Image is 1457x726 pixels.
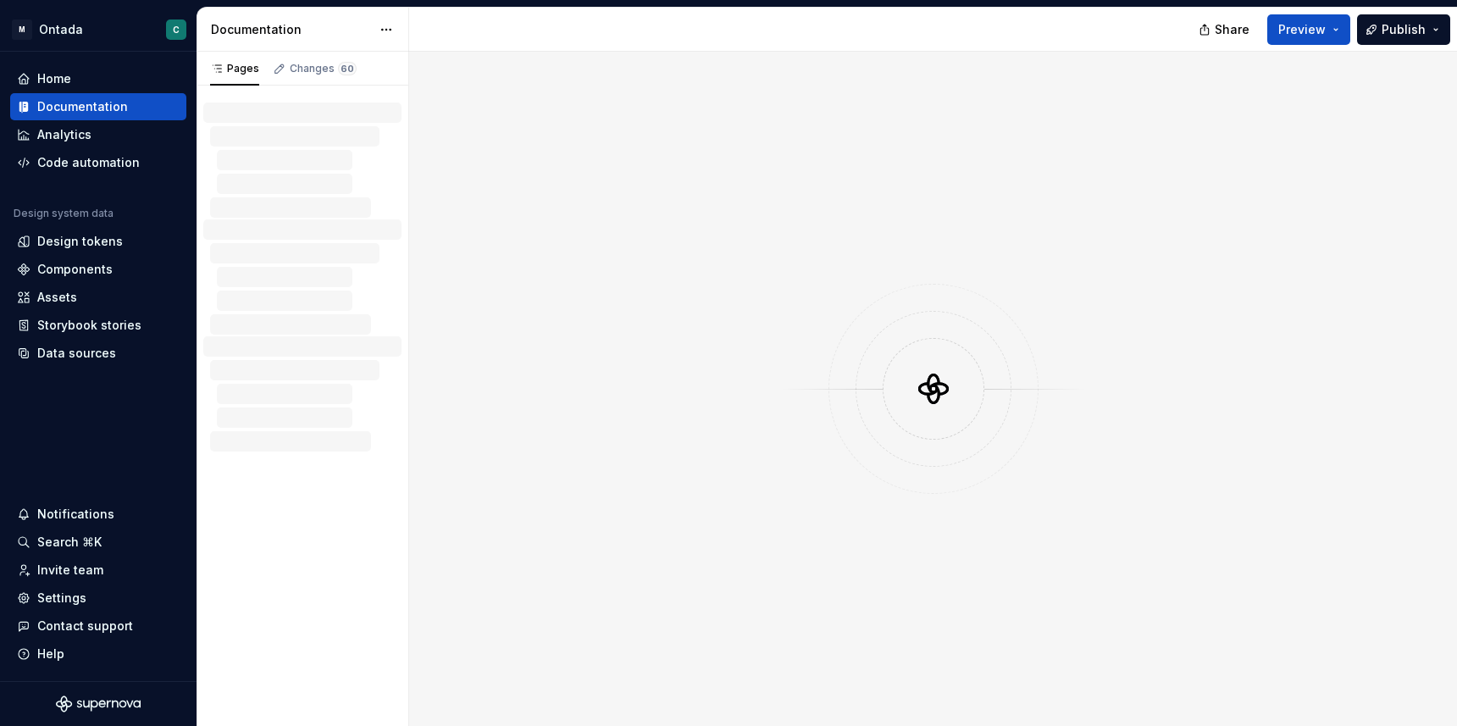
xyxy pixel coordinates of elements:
div: Notifications [37,506,114,523]
div: Code automation [37,154,140,171]
a: Invite team [10,557,186,584]
a: Components [10,256,186,283]
div: Help [37,646,64,662]
span: Preview [1278,21,1326,38]
div: Storybook stories [37,317,141,334]
a: Assets [10,284,186,311]
div: Analytics [37,126,91,143]
div: Documentation [37,98,128,115]
div: C [173,23,180,36]
div: Settings [37,590,86,607]
svg: Supernova Logo [56,696,141,712]
a: Settings [10,585,186,612]
div: Home [37,70,71,87]
div: Assets [37,289,77,306]
a: Analytics [10,121,186,148]
a: Home [10,65,186,92]
div: Documentation [211,21,371,38]
a: Code automation [10,149,186,176]
div: Search ⌘K [37,534,102,551]
span: Publish [1382,21,1426,38]
div: Ontada [39,21,83,38]
a: Storybook stories [10,312,186,339]
button: Notifications [10,501,186,528]
button: Search ⌘K [10,529,186,556]
a: Documentation [10,93,186,120]
div: Components [37,261,113,278]
button: Publish [1357,14,1450,45]
button: Preview [1267,14,1350,45]
span: 60 [338,62,357,75]
button: Help [10,640,186,668]
a: Data sources [10,340,186,367]
button: Contact support [10,612,186,640]
div: Changes [290,62,357,75]
div: Invite team [37,562,103,579]
div: Design system data [14,207,114,220]
button: Share [1190,14,1260,45]
span: Share [1215,21,1249,38]
button: MOntadaC [3,11,193,47]
div: M [12,19,32,40]
div: Data sources [37,345,116,362]
div: Pages [210,62,259,75]
div: Contact support [37,618,133,635]
div: Design tokens [37,233,123,250]
a: Design tokens [10,228,186,255]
